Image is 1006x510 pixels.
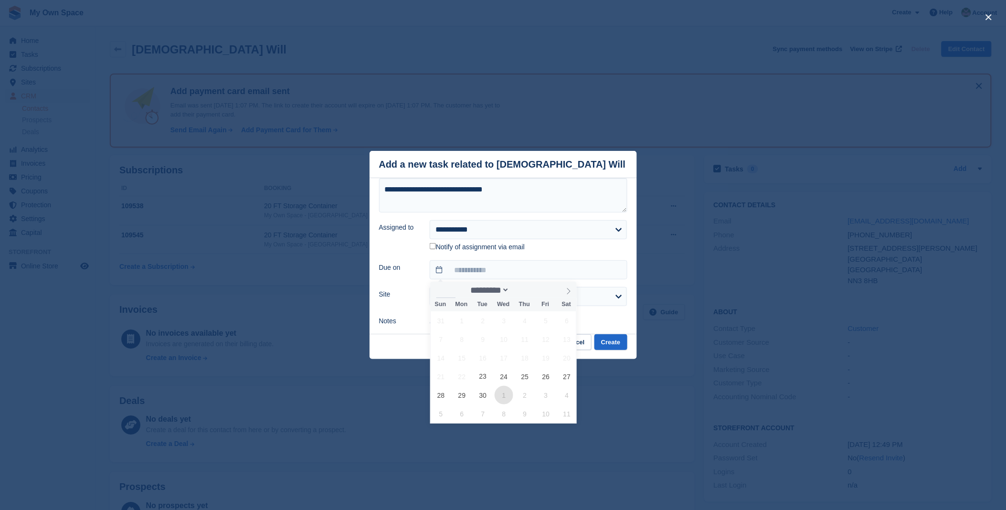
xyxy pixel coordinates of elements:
[379,289,419,299] label: Site
[558,330,576,349] span: September 13, 2025
[474,330,492,349] span: September 9, 2025
[379,159,626,170] div: Add a new task related to [DEMOGRAPHIC_DATA] Will
[453,386,471,404] span: September 29, 2025
[594,334,627,350] button: Create
[379,316,419,326] label: Notes
[453,367,471,386] span: September 22, 2025
[474,386,492,404] span: September 30, 2025
[432,367,450,386] span: September 21, 2025
[537,349,555,367] span: September 19, 2025
[453,330,471,349] span: September 8, 2025
[467,285,509,295] select: Month
[379,223,419,233] label: Assigned to
[537,386,555,404] span: October 3, 2025
[451,301,472,308] span: Mon
[495,367,513,386] span: September 24, 2025
[516,404,534,423] span: October 9, 2025
[537,311,555,330] span: September 5, 2025
[495,330,513,349] span: September 10, 2025
[453,404,471,423] span: October 6, 2025
[516,349,534,367] span: September 18, 2025
[537,404,555,423] span: October 10, 2025
[474,367,492,386] span: September 23, 2025
[495,386,513,404] span: October 1, 2025
[432,386,450,404] span: September 28, 2025
[535,301,556,308] span: Fri
[516,386,534,404] span: October 2, 2025
[430,301,451,308] span: Sun
[453,349,471,367] span: September 15, 2025
[558,367,576,386] span: September 27, 2025
[558,349,576,367] span: September 20, 2025
[558,311,576,330] span: September 6, 2025
[474,404,492,423] span: October 7, 2025
[516,367,534,386] span: September 25, 2025
[430,243,525,252] label: Notify of assignment via email
[474,349,492,367] span: September 16, 2025
[430,243,436,249] input: Notify of assignment via email
[432,349,450,367] span: September 14, 2025
[509,285,540,295] input: Year
[516,330,534,349] span: September 11, 2025
[495,311,513,330] span: September 3, 2025
[981,10,996,25] button: close
[493,301,514,308] span: Wed
[514,301,535,308] span: Thu
[432,404,450,423] span: October 5, 2025
[495,349,513,367] span: September 17, 2025
[516,311,534,330] span: September 4, 2025
[432,311,450,330] span: August 31, 2025
[558,404,576,423] span: October 11, 2025
[558,386,576,404] span: October 4, 2025
[537,367,555,386] span: September 26, 2025
[453,311,471,330] span: September 1, 2025
[432,330,450,349] span: September 7, 2025
[556,301,577,308] span: Sat
[474,311,492,330] span: September 2, 2025
[379,263,419,273] label: Due on
[537,330,555,349] span: September 12, 2025
[472,301,493,308] span: Tue
[495,404,513,423] span: October 8, 2025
